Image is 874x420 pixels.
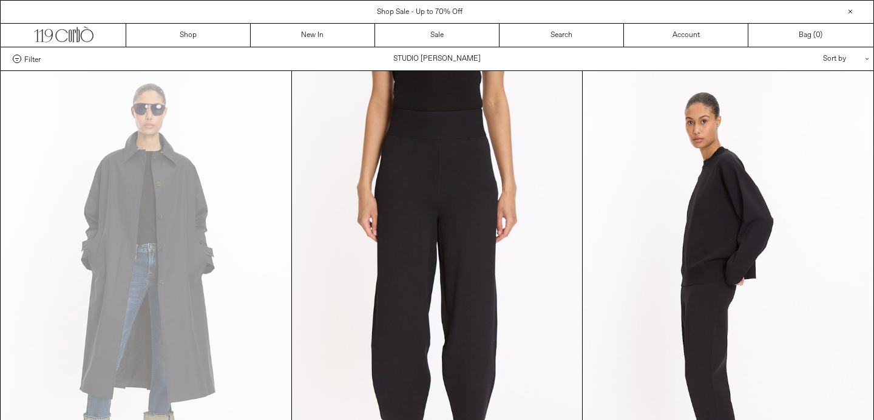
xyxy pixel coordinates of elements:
a: Sale [375,24,500,47]
div: Sort by [752,47,861,70]
a: Shop [126,24,251,47]
a: Search [500,24,624,47]
a: Account [624,24,748,47]
a: Shop Sale - Up to 70% Off [377,7,462,17]
a: Bag () [748,24,873,47]
span: ) [816,30,822,41]
a: New In [251,24,375,47]
span: Filter [24,55,41,63]
span: 0 [816,30,820,40]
